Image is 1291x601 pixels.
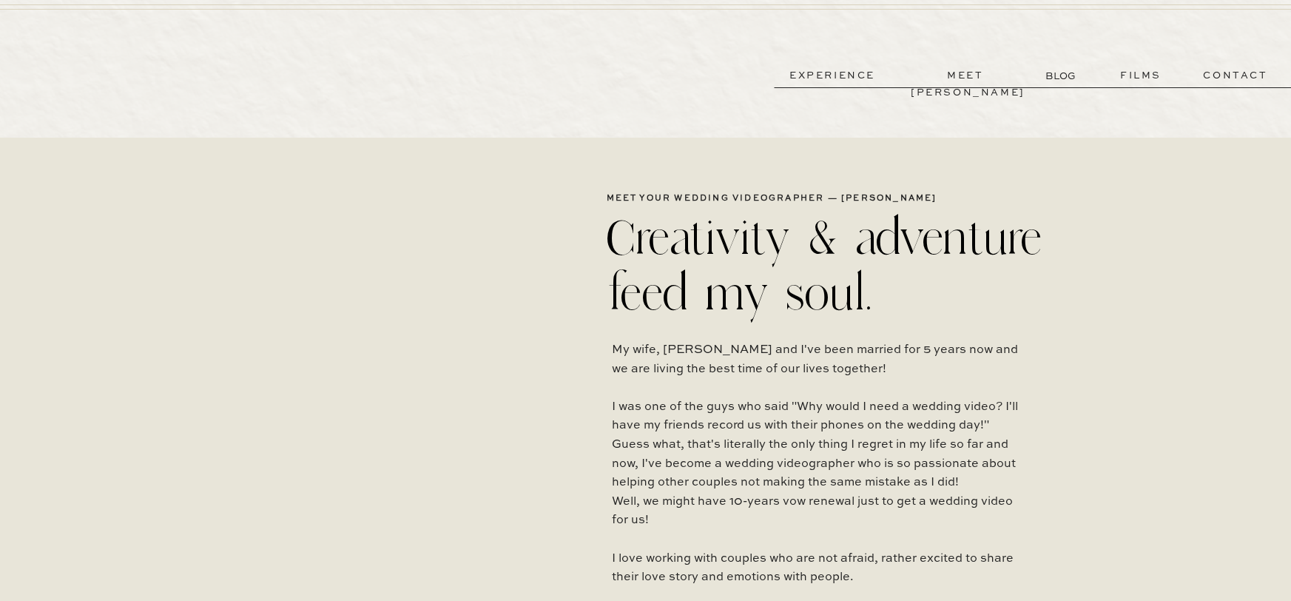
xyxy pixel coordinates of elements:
[1045,68,1079,84] a: BLOG
[1182,67,1289,84] a: contact
[1105,67,1177,84] a: films
[911,67,1020,84] a: meet [PERSON_NAME]
[607,210,1055,317] h2: Creativity & adventure feed my soul.
[778,67,887,84] a: experience
[607,195,937,203] b: meet your wedding videographer — [PERSON_NAME]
